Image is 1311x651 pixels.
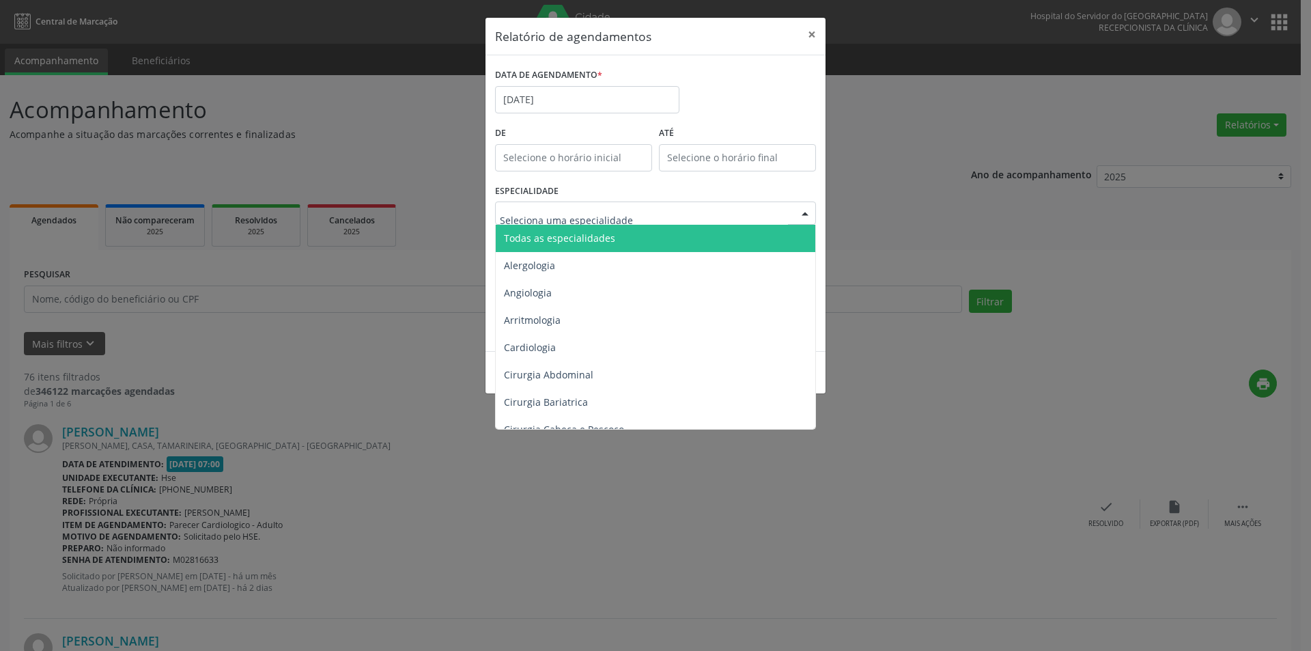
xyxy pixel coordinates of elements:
[495,181,559,202] label: ESPECIALIDADE
[495,144,652,171] input: Selecione o horário inicial
[495,27,651,45] h5: Relatório de agendamentos
[504,396,588,408] span: Cirurgia Bariatrica
[504,232,615,245] span: Todas as especialidades
[495,65,602,86] label: DATA DE AGENDAMENTO
[798,18,826,51] button: Close
[495,123,652,144] label: De
[659,123,816,144] label: ATÉ
[495,86,679,113] input: Selecione uma data ou intervalo
[504,286,552,299] span: Angiologia
[500,206,788,234] input: Seleciona uma especialidade
[504,368,593,381] span: Cirurgia Abdominal
[504,423,624,436] span: Cirurgia Cabeça e Pescoço
[504,314,561,327] span: Arritmologia
[659,144,816,171] input: Selecione o horário final
[504,341,556,354] span: Cardiologia
[504,259,555,272] span: Alergologia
